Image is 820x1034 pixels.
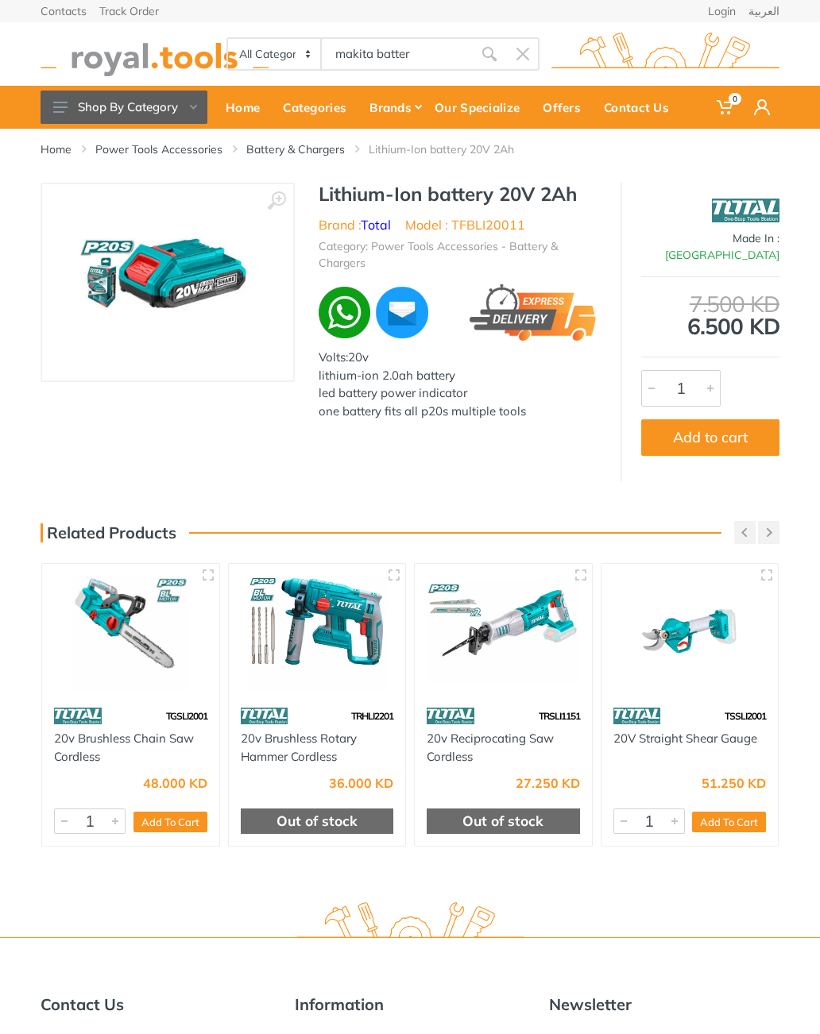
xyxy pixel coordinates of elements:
[41,141,779,157] nav: breadcrumb
[536,86,597,129] a: Offers
[516,777,580,789] div: 27.250 KD
[692,812,766,832] button: Add To Cart
[597,86,685,129] a: Contact Us
[319,287,370,338] img: wa.webp
[295,995,525,1014] h5: Information
[427,731,554,764] a: 20v Reciprocating Saw Cordless
[702,777,766,789] div: 51.250 KD
[551,33,779,76] img: royal.tools Logo
[427,576,580,690] img: Royal Tools - 20v Reciprocating Saw Cordless
[219,86,276,129] a: Home
[613,576,767,690] img: Royal Tools - 20V Straight Shear Gauge
[41,91,207,124] button: Shop By Category
[99,6,159,17] a: Track Order
[427,702,474,730] img: 86.webp
[641,293,779,338] div: 6.500 KD
[708,6,736,17] a: Login
[166,710,207,722] span: TGSLI2001
[319,215,391,234] li: Brand :
[219,91,276,124] div: Home
[241,731,357,764] a: 20v Brushless Rotary Hammer Cordless
[362,91,427,124] div: Brands
[613,702,661,730] img: 86.webp
[470,284,597,341] img: express.png
[228,39,322,69] select: Category
[319,238,597,272] li: Category: Power Tools Accessories - Battery & Chargers
[351,710,393,722] span: TRHLI2201
[641,230,779,264] div: Made In :
[427,86,536,129] a: Our Specialize
[296,902,524,946] img: royal.tools Logo
[369,141,538,157] li: Lithium-Ion battery 20V 2Ah
[549,995,779,1014] h5: Newsletter
[748,6,779,17] a: العربية
[641,293,779,315] div: 7.500 KD
[133,812,207,832] button: Add To Cart
[665,248,779,262] span: [GEOGRAPHIC_DATA]
[319,183,597,206] h1: Lithium-Ion battery 20V 2Ah
[41,6,87,17] a: Contacts
[329,777,393,789] div: 36.000 KD
[54,576,207,690] img: Royal Tools - 20v Brushless Chain Saw Cordless
[712,191,779,230] img: Total
[322,37,473,71] input: Site search
[613,731,757,746] a: 20V Straight Shear Gauge
[54,702,102,730] img: 86.webp
[143,777,207,789] div: 48.000 KD
[41,995,271,1014] h5: Contact Us
[276,91,362,124] div: Categories
[95,141,222,157] a: Power Tools Accessories
[246,141,345,157] a: Battery & Chargers
[597,91,685,124] div: Contact Us
[41,33,269,76] img: royal.tools Logo
[319,349,597,420] div: Volts:20v lithium-ion 2.0ah battery led battery power indicator one battery fits all p20s multipl...
[41,141,72,157] a: Home
[539,710,580,722] span: TRSLI1151
[536,91,597,124] div: Offers
[427,808,580,834] div: Out of stock
[276,86,362,129] a: Categories
[427,91,536,124] div: Our Specialize
[405,215,525,234] li: Model : TFBLI20011
[58,202,277,362] img: Royal Tools - Lithium-Ion battery 20V 2Ah
[373,284,431,341] img: ma.webp
[241,576,394,690] img: Royal Tools - 20v Brushless Rotary Hammer Cordless
[241,808,394,834] div: Out of stock
[641,419,779,456] button: Add to cart
[241,702,288,730] img: 86.webp
[361,217,391,233] a: Total
[729,93,741,105] span: 0
[707,86,745,129] a: 0
[725,710,766,722] span: TSSLI2001
[54,731,194,764] a: 20v Brushless Chain Saw Cordless
[41,523,176,542] h3: Related Products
